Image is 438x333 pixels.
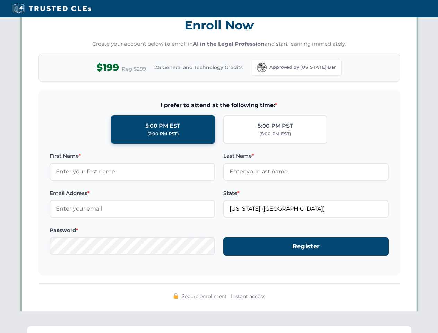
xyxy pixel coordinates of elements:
[269,64,336,71] span: Approved by [US_STATE] Bar
[223,189,389,197] label: State
[154,63,243,71] span: 2.5 General and Technology Credits
[182,292,265,300] span: Secure enrollment • Instant access
[38,40,400,48] p: Create your account below to enroll in and start learning immediately.
[50,152,215,160] label: First Name
[223,152,389,160] label: Last Name
[223,163,389,180] input: Enter your last name
[257,63,267,72] img: Florida Bar
[50,101,389,110] span: I prefer to attend at the following time:
[147,130,179,137] div: (2:00 PM PST)
[173,293,179,299] img: 🔒
[258,121,293,130] div: 5:00 PM PST
[50,200,215,217] input: Enter your email
[50,163,215,180] input: Enter your first name
[50,189,215,197] label: Email Address
[96,60,119,75] span: $199
[193,41,265,47] strong: AI in the Legal Profession
[122,65,146,73] span: Reg $299
[38,14,400,36] h3: Enroll Now
[259,130,291,137] div: (8:00 PM EST)
[145,121,180,130] div: 5:00 PM EST
[50,226,215,234] label: Password
[10,3,93,14] img: Trusted CLEs
[223,200,389,217] input: Florida (FL)
[223,237,389,256] button: Register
